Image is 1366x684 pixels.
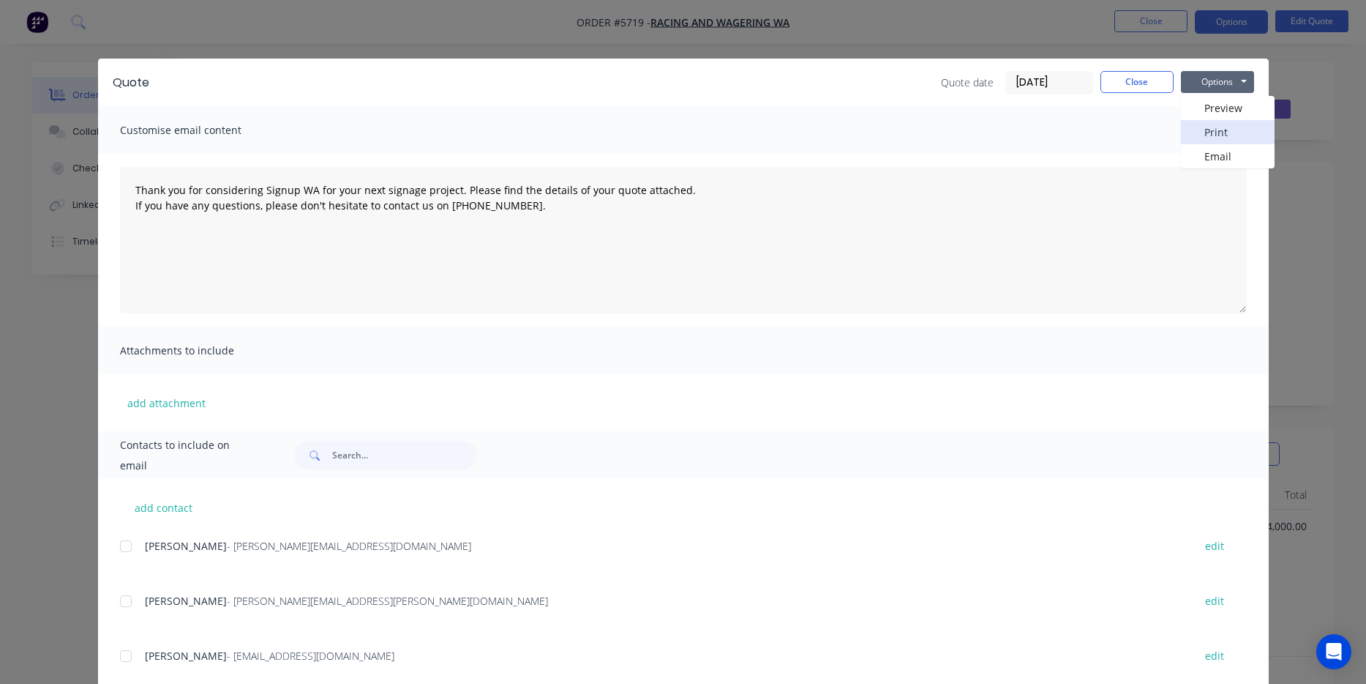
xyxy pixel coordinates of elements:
[1100,71,1174,93] button: Close
[1196,646,1233,666] button: edit
[1181,71,1254,93] button: Options
[1181,144,1275,168] button: Email
[227,539,471,553] span: - [PERSON_NAME][EMAIL_ADDRESS][DOMAIN_NAME]
[1181,120,1275,144] button: Print
[145,539,227,553] span: [PERSON_NAME]
[145,649,227,663] span: [PERSON_NAME]
[120,435,258,476] span: Contacts to include on email
[120,120,281,141] span: Customise email content
[941,75,994,90] span: Quote date
[1181,96,1275,120] button: Preview
[120,167,1247,313] textarea: Thank you for considering Signup WA for your next signage project. Please find the details of you...
[145,594,227,608] span: [PERSON_NAME]
[332,441,477,470] input: Search...
[227,649,394,663] span: - [EMAIL_ADDRESS][DOMAIN_NAME]
[1196,536,1233,556] button: edit
[120,392,213,414] button: add attachment
[1316,634,1351,669] div: Open Intercom Messenger
[1196,591,1233,611] button: edit
[113,74,149,92] div: Quote
[227,594,548,608] span: - [PERSON_NAME][EMAIL_ADDRESS][PERSON_NAME][DOMAIN_NAME]
[120,497,208,518] button: add contact
[120,341,281,361] span: Attachments to include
